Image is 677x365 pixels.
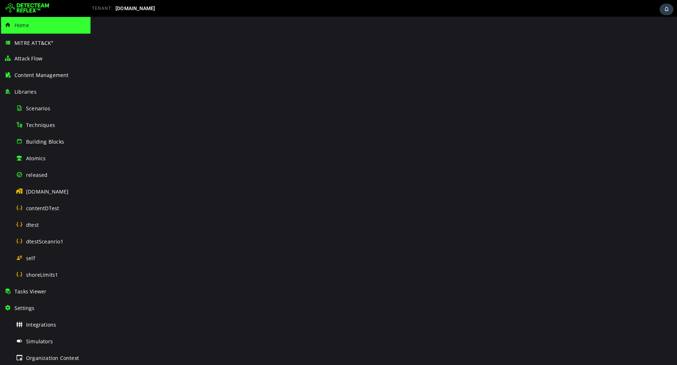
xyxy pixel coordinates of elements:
span: [DOMAIN_NAME] [115,5,155,11]
span: Home [14,22,29,29]
span: Atomics [26,155,46,162]
span: Scenarios [26,105,50,112]
span: dtest [26,221,39,228]
span: Content Management [14,72,69,78]
span: Simulators [26,338,53,345]
span: dtestSceanrio1 [26,238,63,245]
sup: ® [51,40,53,43]
span: Techniques [26,122,55,128]
span: Libraries [14,88,37,95]
span: Settings [14,305,35,311]
span: Organization Context [26,355,79,361]
span: Tasks Viewer [14,288,46,295]
span: Building Blocks [26,138,64,145]
span: contentDTest [26,205,59,212]
img: Detecteam logo [5,3,49,14]
span: self [26,255,35,262]
div: Task Notifications [660,4,673,15]
span: Integrations [26,321,56,328]
span: Attack Flow [14,55,42,62]
span: TENANT: [92,6,113,11]
span: shoreLimits1 [26,271,58,278]
span: MITRE ATT&CK [14,39,54,46]
span: [DOMAIN_NAME] [26,188,69,195]
span: released [26,171,48,178]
